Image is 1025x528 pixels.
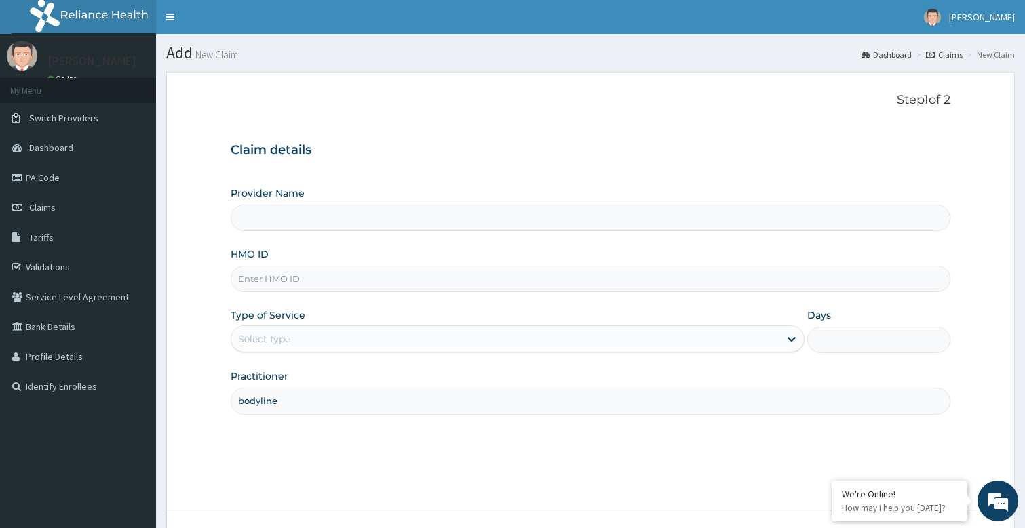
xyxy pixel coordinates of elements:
[842,502,957,514] p: How may I help you today?
[231,369,288,383] label: Practitioner
[166,44,1015,62] h1: Add
[842,488,957,500] div: We're Online!
[238,332,290,346] div: Select type
[231,308,305,322] label: Type of Service
[964,49,1015,60] li: New Claim
[29,231,54,243] span: Tariffs
[862,49,912,60] a: Dashboard
[47,55,136,67] p: [PERSON_NAME]
[29,201,56,214] span: Claims
[231,143,951,158] h3: Claim details
[231,247,269,261] label: HMO ID
[29,112,98,124] span: Switch Providers
[29,142,73,154] span: Dashboard
[7,41,37,71] img: User Image
[926,49,963,60] a: Claims
[807,308,831,322] label: Days
[231,93,951,108] p: Step 1 of 2
[949,11,1015,23] span: [PERSON_NAME]
[193,49,238,60] small: New Claim
[231,266,951,292] input: Enter HMO ID
[47,74,80,83] a: Online
[231,186,305,200] label: Provider Name
[924,9,941,26] img: User Image
[231,388,951,414] input: Enter Name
